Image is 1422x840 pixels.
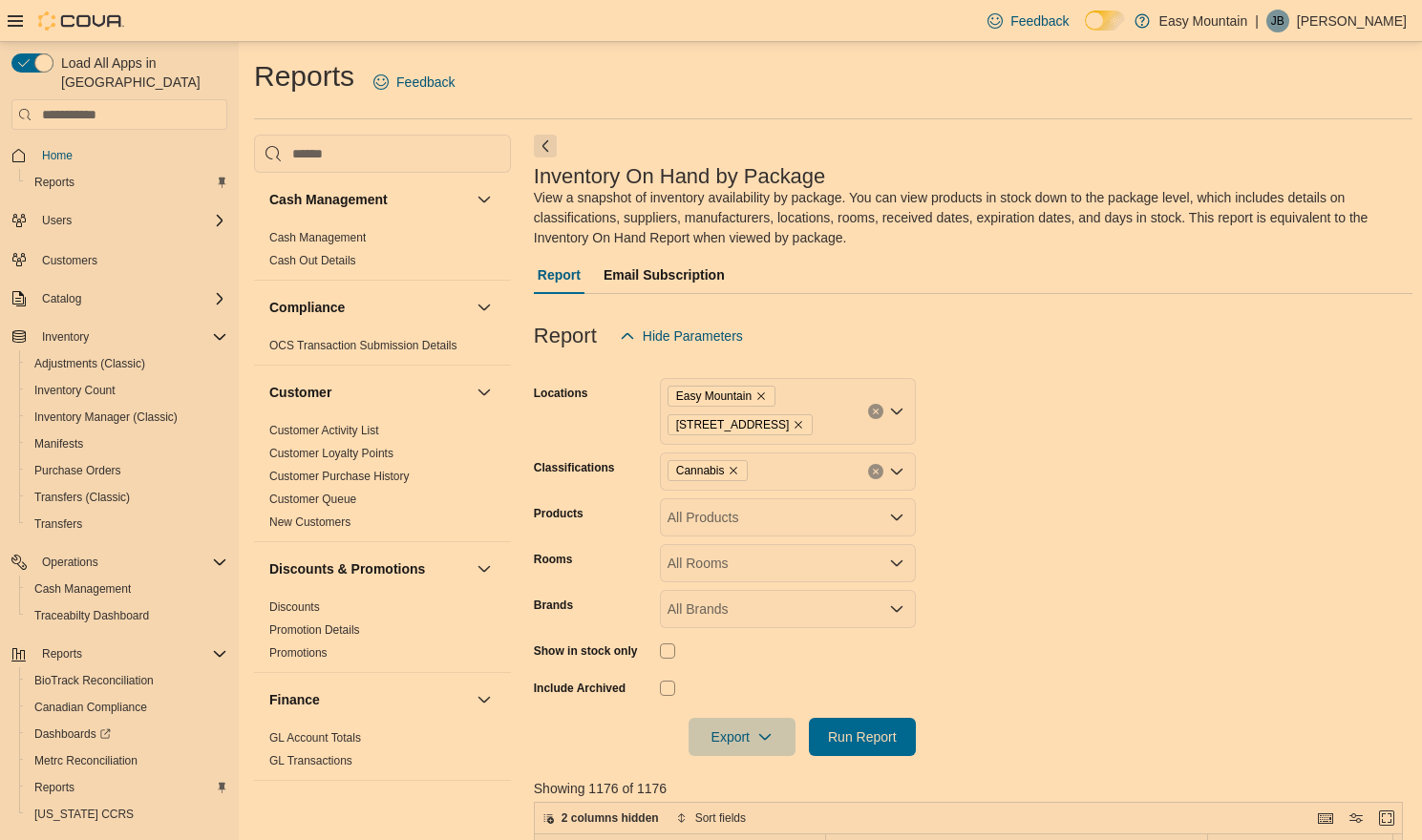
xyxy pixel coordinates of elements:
span: Reports [27,776,227,799]
div: Jesse Bello [1266,10,1289,32]
span: BioTrack Reconciliation [34,673,154,688]
span: Easy Mountain [676,387,752,406]
span: GL Account Totals [269,730,361,745]
span: Catalog [42,291,81,306]
button: Manifests [19,430,235,457]
a: Customer Purchase History [269,470,410,483]
span: Promotions [269,645,328,661]
span: Cash Out Details [269,253,356,268]
span: Dashboards [34,726,111,742]
button: Inventory Manager (Classic) [19,404,235,430]
a: Promotion Details [269,623,360,637]
button: Enter fullscreen [1375,807,1398,829]
span: Hide Parameters [643,326,743,346]
p: Easy Mountain [1159,10,1248,32]
a: Purchase Orders [27,459,129,482]
span: Canadian Compliance [27,696,227,719]
h3: Inventory On Hand by Package [534,165,826,188]
button: Reports [19,774,235,801]
span: Operations [42,555,98,570]
a: Customers [34,249,105,272]
div: View a snapshot of inventory availability by package. You can view products in stock down to the ... [534,188,1403,248]
button: Finance [269,690,469,709]
span: Dark Mode [1085,31,1086,31]
span: Sort fields [695,810,746,826]
span: Customer Loyalty Points [269,446,393,461]
span: Cannabis [668,460,749,481]
h3: Compliance [269,298,345,317]
button: Transfers (Classic) [19,484,235,511]
button: Adjustments (Classic) [19,350,235,377]
span: Reports [42,646,82,661]
button: Canadian Compliance [19,694,235,721]
a: BioTrack Reconciliation [27,669,161,692]
span: Operations [34,551,227,574]
a: Transfers [27,513,90,535]
span: Home [42,148,73,163]
a: Promotions [269,646,328,660]
span: Customers [42,253,97,268]
button: Hide Parameters [612,317,751,355]
button: Customer [269,383,469,402]
span: Adjustments (Classic) [34,356,145,371]
span: Cash Management [34,581,131,597]
span: Metrc Reconciliation [27,749,227,772]
button: Open list of options [889,404,904,419]
button: Catalog [34,287,89,310]
span: 2 columns hidden [562,810,659,826]
p: | [1255,10,1259,32]
button: Users [34,209,79,232]
a: Cash Management [27,577,138,600]
button: Open list of options [889,510,904,525]
button: Open list of options [889,601,904,617]
button: Export [689,718,796,756]
span: Export [700,718,784,756]
a: OCS Transaction Submission Details [269,339,457,352]
button: Customer [473,381,496,404]
a: Home [34,144,80,167]
button: Catalog [4,285,235,312]
button: Keyboard shortcuts [1314,807,1337,829]
span: Inventory [34,325,227,348]
span: Load All Apps in [GEOGRAPHIC_DATA] [53,53,227,92]
span: 7827 W Farm Rd 174 Republic Mo 65738 [668,414,814,435]
button: [US_STATE] CCRS [19,801,235,828]
a: Reports [27,776,82,799]
span: Report [538,256,581,294]
h3: Finance [269,690,320,709]
span: Customer Activity List [269,423,379,438]
a: Discounts [269,600,320,614]
button: BioTrack Reconciliation [19,667,235,694]
span: Transfers [27,513,227,535]
a: Metrc Reconciliation [27,749,145,772]
a: Dashboards [27,723,118,745]
button: Inventory [473,796,496,819]
span: Easy Mountain [668,386,775,407]
button: Open list of options [889,556,904,571]
a: Inventory Manager (Classic) [27,406,185,429]
h3: Report [534,325,597,347]
button: Metrc Reconciliation [19,747,235,774]
span: Reports [27,171,227,194]
span: Inventory [42,329,89,345]
span: Metrc Reconciliation [34,753,138,768]
span: OCS Transaction Submission Details [269,338,457,353]
button: Discounts & Promotions [473,557,496,580]
div: Finance [254,726,511,780]
span: Traceabilty Dashboard [27,604,227,627]
button: Purchase Orders [19,457,235,484]
input: Dark Mode [1085,10,1125,31]
span: Cash Management [27,577,227,600]
div: Cash Management [254,226,511,280]
button: Discounts & Promotions [269,559,469,578]
a: Transfers (Classic) [27,486,138,509]
img: Cova [38,11,124,31]
a: Feedback [980,2,1076,40]
label: Show in stock only [534,643,638,659]
button: Cash Management [269,190,469,209]
span: [US_STATE] CCRS [34,807,134,822]
span: Customer Purchase History [269,469,410,484]
span: Feedback [1010,11,1069,31]
button: Inventory [4,324,235,350]
button: Cash Management [473,188,496,211]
